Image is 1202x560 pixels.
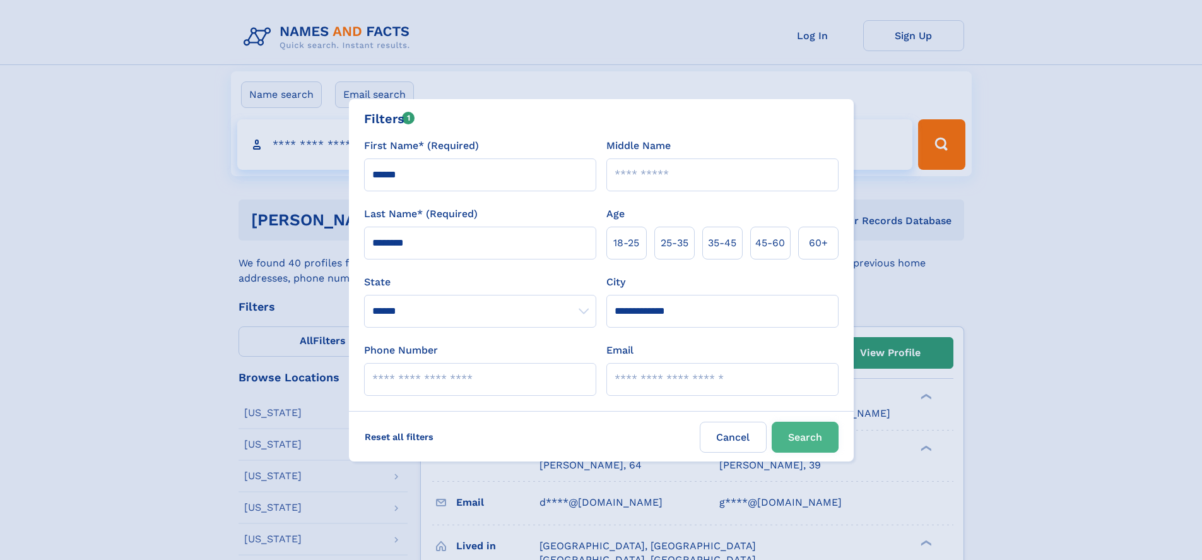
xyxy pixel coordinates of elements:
label: Age [606,206,625,222]
label: Email [606,343,633,358]
label: Middle Name [606,138,671,153]
label: Last Name* (Required) [364,206,478,222]
div: Filters [364,109,415,128]
button: Search [772,422,839,453]
label: State [364,275,596,290]
span: 25‑35 [661,235,688,251]
span: 60+ [809,235,828,251]
label: First Name* (Required) [364,138,479,153]
span: 35‑45 [708,235,736,251]
label: Phone Number [364,343,438,358]
span: 18‑25 [613,235,639,251]
label: City [606,275,625,290]
label: Reset all filters [356,422,442,452]
label: Cancel [700,422,767,453]
span: 45‑60 [755,235,785,251]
